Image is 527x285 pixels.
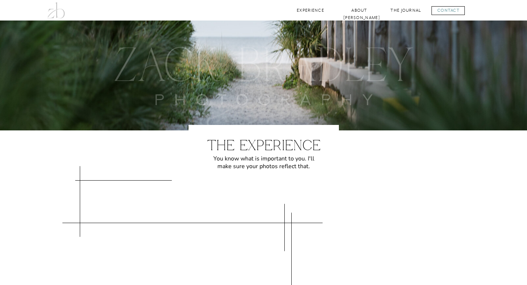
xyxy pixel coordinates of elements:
h1: The Experience [204,138,323,155]
a: About [PERSON_NAME] [343,7,375,14]
a: The Journal [390,7,422,14]
a: Experience [296,7,325,14]
p: You know what is important to you. I'll make sure your photos reflect that. [207,155,321,174]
